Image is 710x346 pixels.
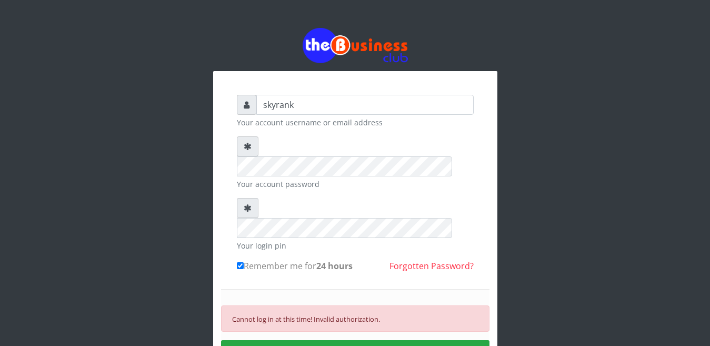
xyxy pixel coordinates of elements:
[389,260,474,272] a: Forgotten Password?
[237,240,474,251] small: Your login pin
[237,179,474,190] small: Your account password
[237,117,474,128] small: Your account username or email address
[316,260,353,272] b: 24 hours
[256,95,474,115] input: Username or email address
[237,262,244,269] input: Remember me for24 hours
[232,314,380,324] small: Cannot log in at this time! Invalid authorization.
[237,260,353,272] label: Remember me for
